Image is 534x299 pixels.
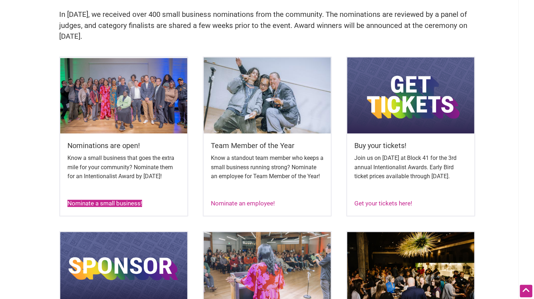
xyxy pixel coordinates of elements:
h5: Nominations are open! [67,141,180,151]
p: Join us on [DATE] at Block 41 for the 3rd annual Intentionalist Awards. Early Bird ticket prices ... [354,153,467,181]
h5: Team Member of the Year [211,141,323,151]
a: Get your tickets here! [354,200,412,207]
h5: Buy your tickets! [354,141,467,151]
div: Scroll Back to Top [520,285,532,297]
a: Nominate an employee! [211,200,275,207]
p: Know a small business that goes the extra mile for your community? Nominate them for an Intention... [67,153,180,181]
p: In [DATE], we received over 400 small business nominations from the community. The nominations ar... [59,9,475,42]
p: Know a standout team member who keeps a small business running strong? Nominate an employee for T... [211,153,323,181]
a: Nominate a small business! [67,200,142,207]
